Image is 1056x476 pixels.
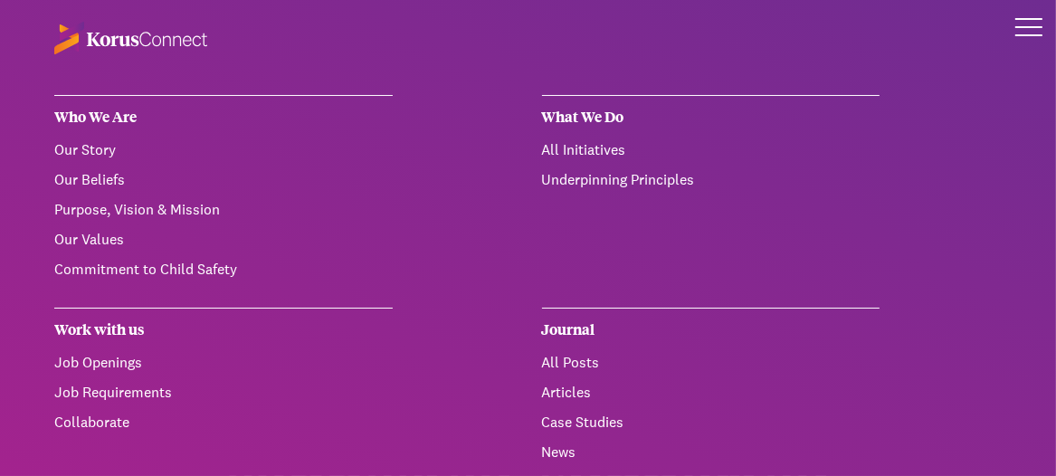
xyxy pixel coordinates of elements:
a: Our Beliefs [54,170,125,189]
a: News [542,443,576,462]
a: Articles [542,383,592,402]
img: korus-connect%2F70fc4767-4e77-47d7-a16a-dd1598af5252_logo-reverse.svg [54,22,207,54]
a: All Posts [542,353,600,372]
a: Purpose, Vision & Mission [54,200,220,219]
div: Who We Are [54,95,393,139]
div: What We Do [542,95,880,139]
a: Job Openings [54,353,142,372]
a: All Initiatives [542,140,626,159]
div: Work with us [54,308,393,352]
a: Case Studies [542,413,624,432]
a: Underpinning Principles [542,170,695,189]
div: Journal [542,308,880,352]
a: Collaborate [54,413,129,432]
a: Commitment to Child Safety [54,260,237,279]
a: Our Story [54,140,116,159]
a: Job Requirements [54,383,172,402]
a: Our Values [54,230,124,249]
